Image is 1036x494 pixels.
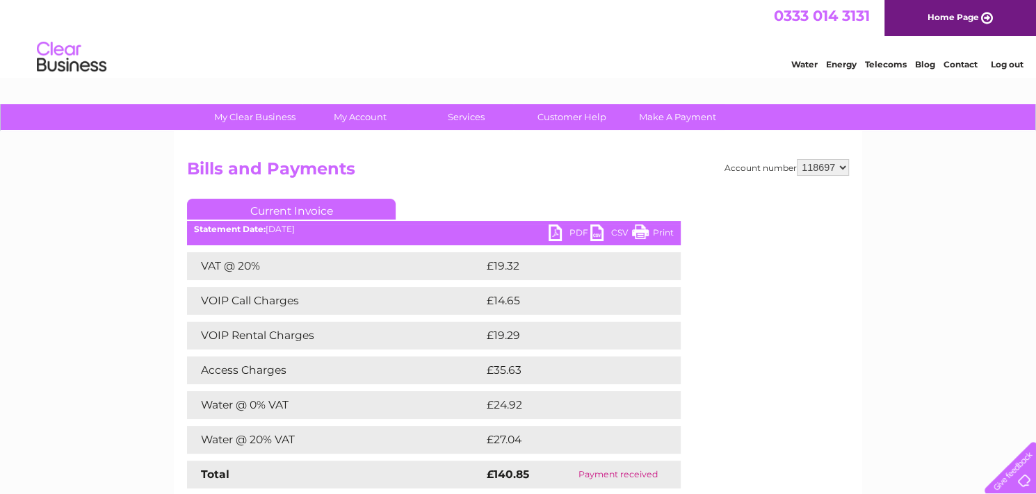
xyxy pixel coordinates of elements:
a: Make A Payment [620,104,735,130]
td: Water @ 20% VAT [187,426,483,454]
a: Telecoms [865,59,907,69]
strong: £140.85 [487,468,529,481]
td: £35.63 [483,356,652,384]
td: £14.65 [483,287,651,315]
div: Clear Business is a trading name of Verastar Limited (registered in [GEOGRAPHIC_DATA] No. 3667643... [191,8,848,67]
div: Account number [725,159,849,176]
a: 0333 014 3131 [774,7,870,24]
a: Customer Help [515,104,629,130]
a: My Clear Business [197,104,312,130]
td: £27.04 [483,426,652,454]
img: logo.png [36,36,107,79]
td: £24.92 [483,391,653,419]
h2: Bills and Payments [187,159,849,186]
td: VAT @ 20% [187,252,483,280]
td: £19.29 [483,322,651,349]
a: PDF [549,224,590,245]
strong: Total [201,468,229,481]
td: £19.32 [483,252,651,280]
td: Water @ 0% VAT [187,391,483,419]
td: VOIP Call Charges [187,287,483,315]
b: Statement Date: [194,224,266,234]
a: Contact [944,59,978,69]
td: VOIP Rental Charges [187,322,483,349]
a: Current Invoice [187,199,396,220]
a: Services [409,104,524,130]
a: My Account [303,104,418,130]
a: Energy [826,59,857,69]
a: Water [791,59,818,69]
div: [DATE] [187,224,681,234]
a: Blog [915,59,935,69]
a: CSV [590,224,632,245]
a: Print [632,224,674,245]
a: Log out [990,59,1023,69]
td: Payment received [555,461,681,488]
td: Access Charges [187,356,483,384]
